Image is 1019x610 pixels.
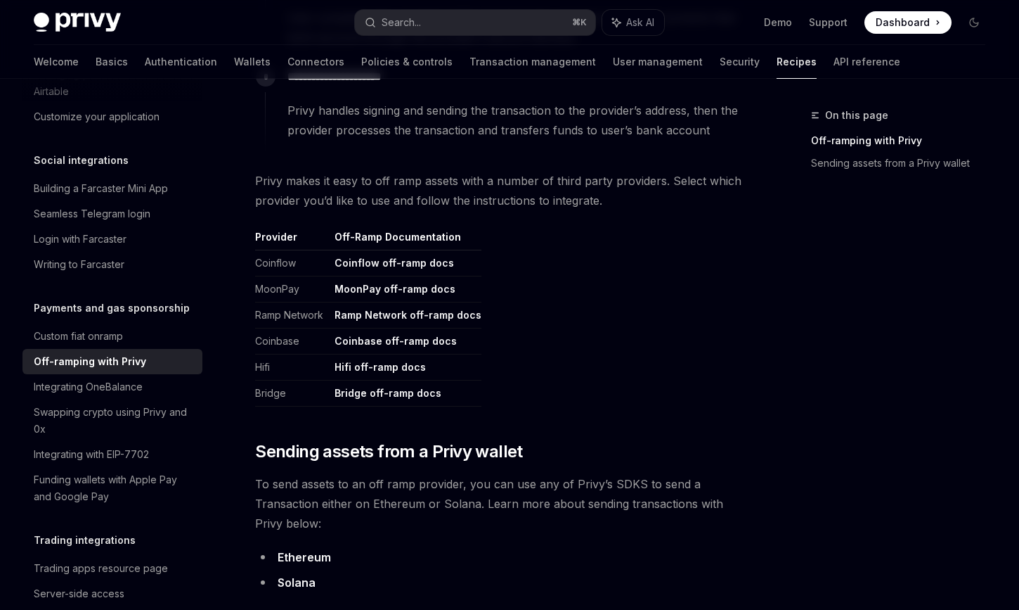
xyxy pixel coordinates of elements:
[145,45,217,79] a: Authentication
[34,446,149,463] div: Integrating with EIP-7702
[613,45,703,79] a: User management
[22,176,202,201] a: Building a Farcaster Mini App
[825,107,888,124] span: On this page
[22,400,202,442] a: Swapping crypto using Privy and 0x
[876,15,930,30] span: Dashboard
[720,45,760,79] a: Security
[255,250,329,277] td: Coinflow
[963,11,985,34] button: Toggle dark mode
[22,201,202,227] a: Seamless Telegram login
[34,205,150,222] div: Seamless Telegram login
[34,256,124,273] div: Writing to Farcaster
[287,101,746,140] span: Privy handles signing and sending the transaction to the provider’s address, then the provider pr...
[22,227,202,252] a: Login with Farcaster
[22,104,202,129] a: Customize your application
[34,108,160,125] div: Customize your application
[34,404,194,438] div: Swapping crypto using Privy and 0x
[22,349,202,374] a: Off-ramping with Privy
[287,45,344,79] a: Connectors
[22,556,202,581] a: Trading apps resource page
[278,550,331,565] a: Ethereum
[602,10,664,35] button: Ask AI
[335,309,481,322] a: Ramp Network off-ramp docs
[361,45,453,79] a: Policies & controls
[329,230,481,250] th: Off-Ramp Documentation
[335,387,441,400] a: Bridge off-ramp docs
[22,467,202,509] a: Funding wallets with Apple Pay and Google Pay
[234,45,271,79] a: Wallets
[335,283,455,296] a: MoonPay off-ramp docs
[34,328,123,345] div: Custom fiat onramp
[255,381,329,407] td: Bridge
[255,303,329,329] td: Ramp Network
[255,171,746,210] span: Privy makes it easy to off ramp assets with a number of third party providers. Select which provi...
[335,257,454,269] a: Coinflow off-ramp docs
[833,45,900,79] a: API reference
[34,379,143,395] div: Integrating OneBalance
[34,560,168,577] div: Trading apps resource page
[34,300,190,317] h5: Payments and gas sponsorship
[34,180,168,197] div: Building a Farcaster Mini App
[22,252,202,277] a: Writing to Farcaster
[22,324,202,349] a: Custom fiat onramp
[34,353,146,370] div: Off-ramping with Privy
[335,361,426,374] a: Hifi off-ramp docs
[382,14,421,31] div: Search...
[22,442,202,467] a: Integrating with EIP-7702
[34,13,121,32] img: dark logo
[255,277,329,303] td: MoonPay
[255,230,329,250] th: Provider
[278,576,316,590] a: Solana
[34,585,124,602] div: Server-side access
[864,11,952,34] a: Dashboard
[572,17,587,28] span: ⌘ K
[811,152,997,174] a: Sending assets from a Privy wallet
[255,355,329,381] td: Hifi
[96,45,128,79] a: Basics
[255,329,329,355] td: Coinbase
[34,45,79,79] a: Welcome
[355,10,596,35] button: Search...⌘K
[34,231,126,248] div: Login with Farcaster
[22,581,202,606] a: Server-side access
[34,471,194,505] div: Funding wallets with Apple Pay and Google Pay
[777,45,817,79] a: Recipes
[809,15,848,30] a: Support
[255,474,746,533] span: To send assets to an off ramp provider, you can use any of Privy’s SDKS to send a Transaction eit...
[22,374,202,400] a: Integrating OneBalance
[255,440,523,463] span: Sending assets from a Privy wallet
[626,15,654,30] span: Ask AI
[469,45,596,79] a: Transaction management
[34,532,136,549] h5: Trading integrations
[811,129,997,152] a: Off-ramping with Privy
[34,152,129,169] h5: Social integrations
[335,335,457,348] a: Coinbase off-ramp docs
[764,15,792,30] a: Demo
